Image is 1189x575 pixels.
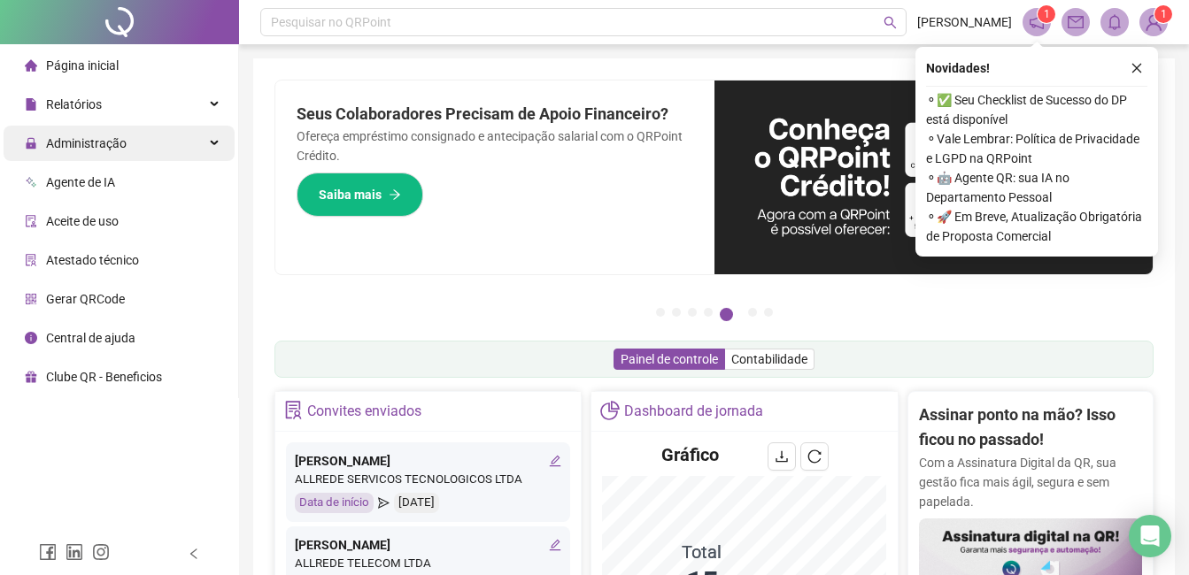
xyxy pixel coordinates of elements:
span: left [188,548,200,560]
span: Aceite de uso [46,214,119,228]
span: solution [25,254,37,266]
span: Clube QR - Beneficios [46,370,162,384]
div: Data de início [295,493,374,513]
span: arrow-right [389,188,401,201]
span: 1 [1044,8,1050,20]
span: mail [1068,14,1084,30]
img: banner%2F11e687cd-1386-4cbd-b13b-7bd81425532d.png [714,80,1154,274]
div: [PERSON_NAME] [295,451,561,471]
span: reload [807,449,822,464]
h4: Gráfico [661,442,719,467]
button: 4 [704,308,713,317]
span: Agente de IA [46,175,115,189]
span: Atestado técnico [46,253,139,267]
span: facebook [39,543,57,561]
button: 7 [764,308,773,317]
span: notification [1029,14,1045,30]
h2: Seus Colaboradores Precisam de Apoio Financeiro? [297,102,693,126]
p: Ofereça empréstimo consignado e antecipação salarial com o QRPoint Crédito. [297,126,693,165]
span: send [378,493,390,513]
button: 2 [672,308,681,317]
span: qrcode [25,293,37,305]
span: instagram [92,543,110,561]
span: close [1131,62,1143,74]
span: ⚬ ✅ Seu Checklist de Sucesso do DP está disponível [926,90,1147,129]
span: edit [549,455,561,467]
div: Open Intercom Messenger [1129,515,1171,557]
span: Contabilidade [731,352,807,366]
span: Novidades ! [926,58,990,78]
button: Saiba mais [297,172,423,217]
span: Saiba mais [319,185,382,204]
span: search [884,16,897,29]
span: gift [25,371,37,383]
span: lock [25,137,37,149]
button: 5 [720,308,733,321]
span: Central de ajuda [46,331,135,345]
span: 1 [1161,8,1167,20]
div: ALLREDE TELECOM LTDA [295,555,561,573]
button: 6 [748,308,757,317]
sup: Atualize o seu contato no menu Meus Dados [1154,5,1172,23]
h2: Assinar ponto na mão? Isso ficou no passado! [919,402,1142,453]
div: [PERSON_NAME] [295,535,561,555]
span: Relatórios [46,97,102,111]
span: solution [284,401,303,419]
span: audit [25,215,37,227]
span: file [25,98,37,111]
span: linkedin [66,543,83,561]
span: home [25,59,37,72]
span: pie-chart [600,401,619,419]
span: bell [1107,14,1123,30]
span: ⚬ 🚀 Em Breve, Atualização Obrigatória de Proposta Comercial [926,207,1147,246]
span: Gerar QRCode [46,292,125,306]
span: ⚬ 🤖 Agente QR: sua IA no Departamento Pessoal [926,168,1147,207]
button: 3 [688,308,697,317]
div: [DATE] [394,493,439,513]
div: Convites enviados [307,396,421,426]
sup: 1 [1038,5,1055,23]
span: Página inicial [46,58,119,73]
span: download [775,449,789,464]
span: [PERSON_NAME] [917,12,1012,32]
p: Com a Assinatura Digital da QR, sua gestão fica mais ágil, segura e sem papelada. [919,453,1142,511]
span: edit [549,539,561,551]
span: ⚬ Vale Lembrar: Política de Privacidade e LGPD na QRPoint [926,129,1147,168]
span: info-circle [25,332,37,344]
div: Dashboard de jornada [624,396,763,426]
img: 94510 [1140,9,1167,35]
span: Administração [46,136,127,150]
button: 1 [656,308,665,317]
div: ALLREDE SERVICOS TECNOLOGICOS LTDA [295,471,561,489]
span: Painel de controle [621,352,718,366]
